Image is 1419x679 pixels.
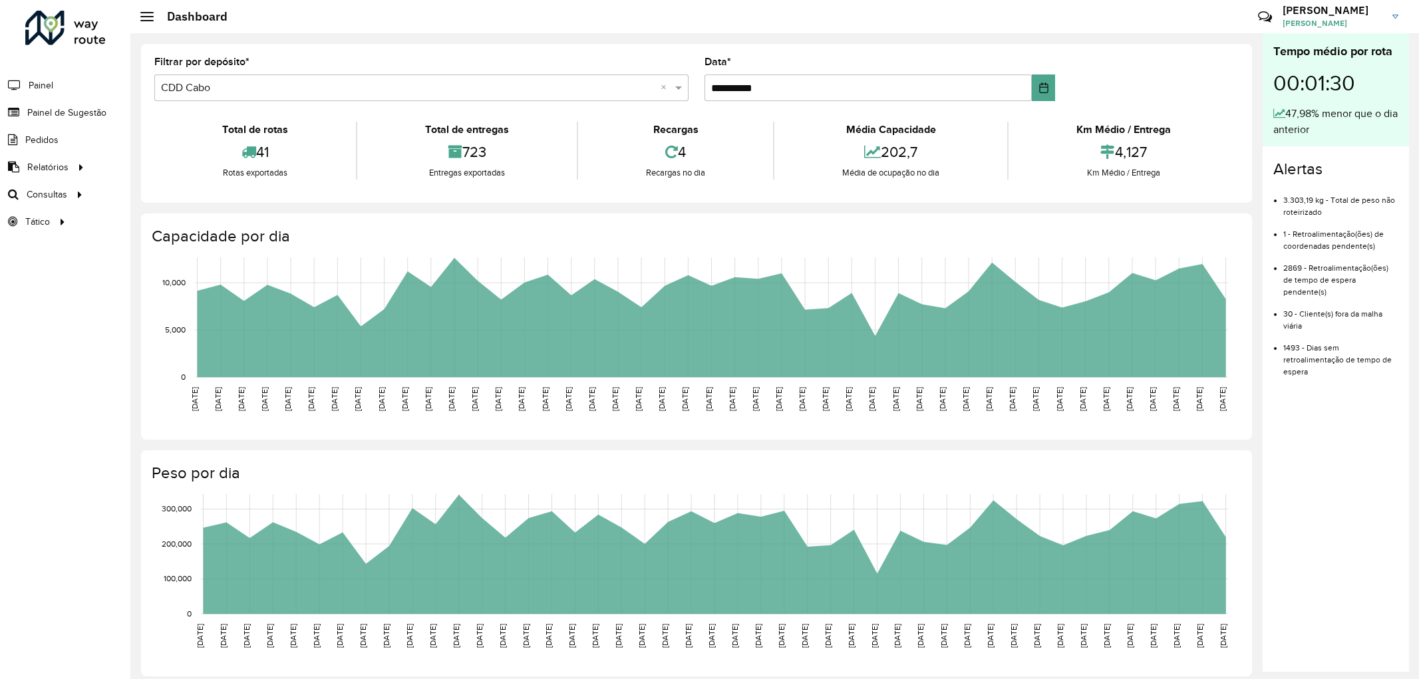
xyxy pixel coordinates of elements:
text: [DATE] [470,387,479,411]
text: [DATE] [1055,387,1064,411]
div: Entregas exportadas [361,166,573,180]
text: [DATE] [1126,624,1134,648]
text: [DATE] [1219,624,1227,648]
div: 4 [581,138,770,166]
h4: Alertas [1273,160,1398,179]
div: Rotas exportadas [158,166,353,180]
text: [DATE] [214,387,222,411]
text: [DATE] [265,624,274,648]
text: 0 [181,372,186,381]
div: Tempo médio por rota [1273,43,1398,61]
text: [DATE] [564,387,573,411]
text: [DATE] [1079,624,1088,648]
h4: Peso por dia [152,464,1239,483]
text: [DATE] [544,624,553,648]
div: 723 [361,138,573,166]
text: [DATE] [751,387,760,411]
text: [DATE] [567,624,576,648]
text: [DATE] [634,387,643,411]
text: [DATE] [707,624,716,648]
div: Média de ocupação no dia [778,166,1004,180]
div: Recargas [581,122,770,138]
text: [DATE] [498,624,507,648]
text: [DATE] [190,387,199,411]
div: 4,127 [1012,138,1235,166]
span: [PERSON_NAME] [1283,17,1382,29]
text: [DATE] [428,624,437,648]
div: 41 [158,138,353,166]
text: [DATE] [821,387,830,411]
span: Painel de Sugestão [27,106,106,120]
div: Km Médio / Entrega [1012,122,1235,138]
text: [DATE] [1056,624,1064,648]
text: [DATE] [219,624,228,648]
button: Choose Date [1032,74,1055,101]
text: [DATE] [237,387,245,411]
h3: [PERSON_NAME] [1283,4,1382,17]
li: 3.303,19 kg - Total de peso não roteirizado [1283,184,1398,218]
text: [DATE] [353,387,362,411]
text: [DATE] [1031,387,1040,411]
text: [DATE] [961,387,970,411]
text: [DATE] [985,387,993,411]
text: [DATE] [893,624,901,648]
text: 10,000 [162,278,186,287]
text: [DATE] [517,387,526,411]
text: [DATE] [1078,387,1087,411]
text: [DATE] [377,387,386,411]
span: Painel [29,78,53,92]
text: [DATE] [1218,387,1227,411]
text: [DATE] [684,624,693,648]
text: [DATE] [915,387,923,411]
text: [DATE] [1195,624,1204,648]
text: [DATE] [424,387,432,411]
text: [DATE] [661,624,669,648]
text: [DATE] [870,624,879,648]
text: [DATE] [400,387,409,411]
text: [DATE] [587,387,596,411]
div: Média Capacidade [778,122,1004,138]
text: [DATE] [475,624,484,648]
label: Filtrar por depósito [154,54,249,70]
text: [DATE] [1172,624,1181,648]
text: 100,000 [164,575,192,583]
div: Recargas no dia [581,166,770,180]
span: Consultas [27,188,67,202]
span: Pedidos [25,133,59,147]
li: 1493 - Dias sem retroalimentação de tempo de espera [1283,332,1398,378]
text: [DATE] [1009,624,1018,648]
text: [DATE] [452,624,460,648]
text: [DATE] [260,387,269,411]
text: [DATE] [728,387,736,411]
text: 0 [187,609,192,618]
span: Tático [25,215,50,229]
text: [DATE] [1102,624,1111,648]
h2: Dashboard [154,9,228,24]
text: [DATE] [312,624,321,648]
text: [DATE] [844,387,853,411]
text: [DATE] [963,624,971,648]
text: [DATE] [657,387,666,411]
text: [DATE] [681,387,689,411]
text: [DATE] [1032,624,1041,648]
text: [DATE] [611,387,619,411]
div: Total de rotas [158,122,353,138]
text: [DATE] [777,624,786,648]
text: [DATE] [1195,387,1203,411]
li: 2869 - Retroalimentação(ões) de tempo de espera pendente(s) [1283,252,1398,298]
text: [DATE] [939,624,948,648]
text: [DATE] [307,387,315,411]
text: [DATE] [359,624,367,648]
text: [DATE] [986,624,995,648]
text: 200,000 [162,539,192,548]
text: [DATE] [541,387,550,411]
text: 5,000 [165,325,186,334]
text: [DATE] [754,624,762,648]
text: [DATE] [774,387,783,411]
text: [DATE] [405,624,414,648]
text: [DATE] [938,387,947,411]
text: [DATE] [522,624,530,648]
text: [DATE] [1149,624,1158,648]
text: [DATE] [335,624,344,648]
text: [DATE] [705,387,713,411]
